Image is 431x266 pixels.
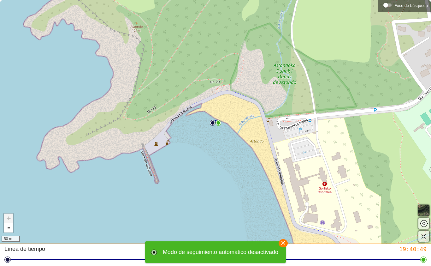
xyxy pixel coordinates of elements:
[2,236,20,242] div: 50 m
[394,3,428,8] div: Foco de búsqueda
[163,246,278,258] div: Modo de seguimiento automático desactivado
[381,0,428,10] div: Foco de búsqueda
[4,223,13,233] a: Zoom out
[210,120,215,126] img: PathStart.svg
[287,245,427,253] div: 19:40:49
[4,214,13,223] a: Zoom in
[215,120,221,126] img: PathEnd.svg
[4,245,144,255] div: Línea de tiempo
[150,249,158,256] img: Follow_true.svg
